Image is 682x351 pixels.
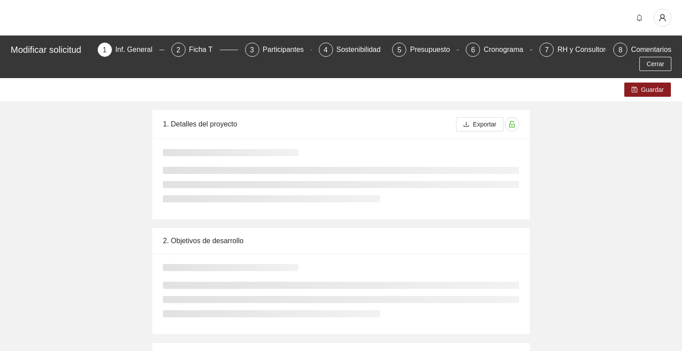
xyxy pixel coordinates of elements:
[473,119,496,129] span: Exportar
[545,46,549,54] span: 7
[619,46,623,54] span: 8
[539,43,606,57] div: 7RH y Consultores
[171,43,238,57] div: 2Ficha T
[639,57,671,71] button: Cerrar
[176,46,180,54] span: 2
[654,9,671,27] button: user
[505,117,519,131] button: unlock
[392,43,459,57] div: 5Presupuesto
[189,43,220,57] div: Ficha T
[115,43,160,57] div: Inf. General
[466,43,532,57] div: 6Cronograma
[98,43,164,57] div: 1Inf. General
[557,43,620,57] div: RH y Consultores
[471,46,475,54] span: 6
[163,111,456,137] div: 1. Detalles del proyecto
[484,43,530,57] div: Cronograma
[163,228,519,253] div: 2. Objetivos de desarrollo
[646,59,664,69] span: Cerrar
[337,43,388,57] div: Sostenibilidad
[654,14,671,22] span: user
[631,43,671,57] div: Comentarios
[245,43,312,57] div: 3Participantes
[631,87,638,94] span: save
[324,46,328,54] span: 4
[319,43,385,57] div: 4Sostenibilidad
[633,14,646,21] span: bell
[250,46,254,54] span: 3
[613,43,671,57] div: 8Comentarios
[463,121,469,128] span: download
[410,43,457,57] div: Presupuesto
[632,11,646,25] button: bell
[456,117,504,131] button: downloadExportar
[397,46,401,54] span: 5
[11,43,92,57] div: Modificar solicitud
[641,85,664,95] span: Guardar
[103,46,107,54] span: 1
[505,121,519,128] span: unlock
[263,43,311,57] div: Participantes
[624,83,671,97] button: saveGuardar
